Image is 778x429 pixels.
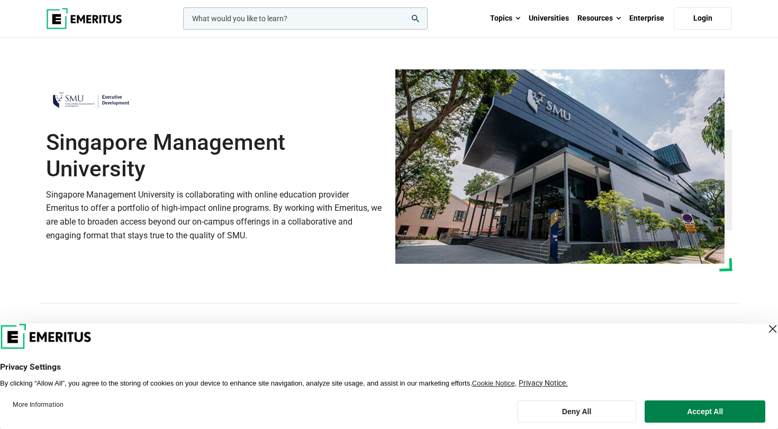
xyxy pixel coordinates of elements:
[395,69,725,264] img: Singapore Management University
[183,7,428,30] input: woocommerce-product-search-field-0
[46,129,383,183] h1: Singapore Management University
[46,188,383,242] p: Singapore Management University is collaborating with online education provider Emeritus to offer...
[46,85,136,116] img: Singapore Management University
[674,7,732,30] a: Login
